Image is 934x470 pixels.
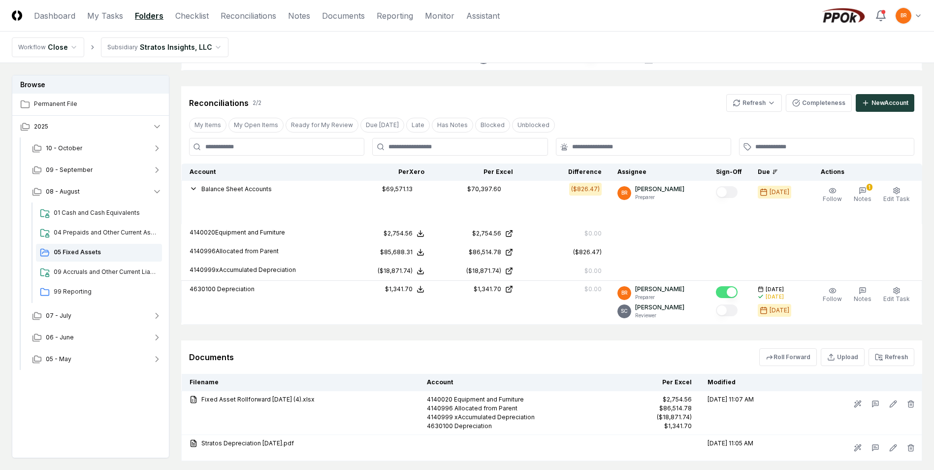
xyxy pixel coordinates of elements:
div: [DATE] [766,293,784,301]
a: Dashboard [34,10,75,22]
th: Difference [521,164,610,181]
th: Account [419,374,611,391]
button: 10 - October [24,137,170,159]
button: Follow [821,285,844,305]
th: Assignee [610,164,708,181]
a: Stratos Depreciation [DATE].pdf [190,439,411,448]
div: ($18,871.74) [657,413,692,422]
span: Depreciation [217,285,255,293]
button: Edit Task [881,285,912,305]
button: $2,754.56 [384,229,424,238]
div: Reconciliations [189,97,249,109]
span: 99 Reporting [54,287,158,296]
button: Upload [821,348,865,366]
button: Mark complete [716,304,738,316]
div: $2,754.56 [384,229,413,238]
span: Notes [854,295,871,302]
div: $0.00 [584,229,602,238]
button: My Open Items [228,118,284,133]
td: [DATE] 11:07 AM [700,391,796,435]
button: Blocked [475,118,510,133]
h3: Browse [12,75,169,94]
a: $1,341.70 [440,285,513,294]
p: [PERSON_NAME] [635,303,684,312]
a: Folders [135,10,163,22]
button: 06 - June [24,327,170,348]
button: ($18,871.74) [378,267,424,275]
div: ($826.47) [571,185,600,194]
div: Documents [189,351,234,363]
span: [DATE] [766,286,784,293]
a: Reconciliations [221,10,276,22]
button: 05 - May [24,348,170,370]
a: Fixed Asset Rollforward [DATE] (4).xlsx [190,395,411,404]
th: Modified [700,374,796,391]
a: 01 Cash and Cash Equivalents [36,204,162,222]
td: [DATE] 11:05 AM [700,435,796,461]
th: Per Excel [611,374,700,391]
div: New Account [871,99,908,107]
button: Balance Sheet Accounts [201,185,272,194]
a: Monitor [425,10,454,22]
div: Actions [813,168,914,176]
div: ($18,871.74) [466,267,501,275]
a: Notes [288,10,310,22]
span: 2025 [34,122,48,131]
div: ($18,871.74) [378,267,413,275]
button: Late [406,118,430,133]
button: 07 - July [24,305,170,327]
a: Reporting [377,10,413,22]
span: 07 - July [46,311,71,320]
div: 2 / 2 [253,99,261,107]
div: $1,341.70 [664,422,692,431]
span: 08 - August [46,187,80,196]
div: 4140999 xAccumulated Depreciation [427,413,603,422]
a: 09 Accruals and Other Current Liabilities [36,264,162,281]
span: 10 - October [46,144,82,153]
span: 04 Prepaids and Other Current Assets [54,228,158,237]
img: Logo [12,10,22,21]
div: ($826.47) [573,248,602,257]
a: Checklist [175,10,209,22]
button: Unblocked [512,118,555,133]
div: $70,397.60 [467,185,501,194]
img: PPOk logo [820,8,867,24]
div: $0.00 [584,285,602,294]
button: Mark complete [716,286,738,298]
a: Assistant [466,10,500,22]
button: 09 - September [24,159,170,181]
div: $1,341.70 [385,285,413,294]
button: My Items [189,118,226,133]
button: 1Notes [852,185,873,205]
p: Preparer [635,294,684,301]
a: Permanent File [12,94,170,115]
button: Due Today [360,118,404,133]
span: Follow [823,295,842,302]
p: [PERSON_NAME] [635,185,684,194]
a: My Tasks [87,10,123,22]
nav: breadcrumb [12,37,228,57]
span: Balance Sheet Accounts [201,185,272,193]
span: 09 - September [46,166,93,174]
span: 05 - May [46,355,71,364]
button: NewAccount [856,94,914,112]
th: Sign-Off [708,164,750,181]
span: Permanent File [34,100,162,108]
span: BR [621,189,628,197]
div: $86,514.78 [659,404,692,413]
div: $86,514.78 [469,248,501,257]
div: $69,571.13 [382,185,413,194]
p: 4140999 xAccumulated Depreciation [190,266,336,274]
div: Account [190,168,336,176]
button: 08 - August [24,181,170,202]
div: 4140996 Allocated from Parent [427,404,603,413]
p: 4140996 Allocated from Parent [190,247,336,256]
p: 4140020 Equipment and Furniture [190,228,336,237]
div: $2,754.56 [472,229,501,238]
button: Follow [821,185,844,205]
button: Notes [852,285,873,305]
div: $2,754.56 [663,395,692,404]
a: $86,514.78 [440,248,513,257]
button: Has Notes [432,118,473,133]
span: 06 - June [46,333,74,342]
